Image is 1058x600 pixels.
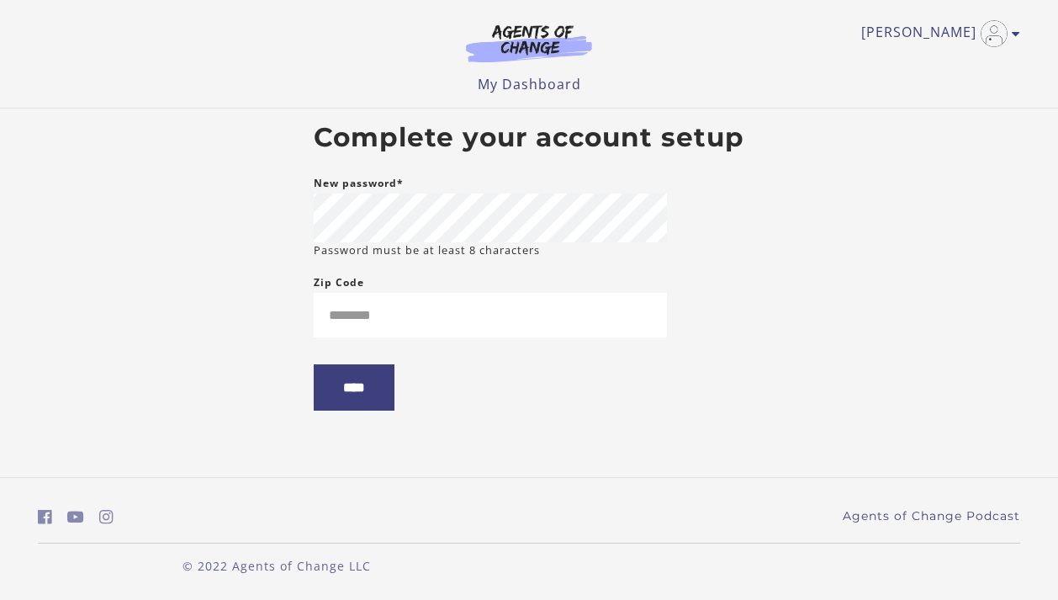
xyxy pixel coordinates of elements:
h2: Complete your account setup [314,122,744,154]
label: New password* [314,173,404,194]
a: https://www.facebook.com/groups/aswbtestprep (Open in a new window) [38,505,52,529]
i: https://www.facebook.com/groups/aswbtestprep (Open in a new window) [38,509,52,525]
i: https://www.instagram.com/agentsofchangeprep/ (Open in a new window) [99,509,114,525]
a: Toggle menu [861,20,1012,47]
a: https://www.instagram.com/agentsofchangeprep/ (Open in a new window) [99,505,114,529]
a: https://www.youtube.com/c/AgentsofChangeTestPrepbyMeaganMitchell (Open in a new window) [67,505,84,529]
i: https://www.youtube.com/c/AgentsofChangeTestPrepbyMeaganMitchell (Open in a new window) [67,509,84,525]
a: My Dashboard [478,75,581,93]
small: Password must be at least 8 characters [314,242,540,258]
img: Agents of Change Logo [448,24,610,62]
p: © 2022 Agents of Change LLC [38,557,516,575]
a: Agents of Change Podcast [843,507,1020,525]
label: Zip Code [314,273,364,293]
